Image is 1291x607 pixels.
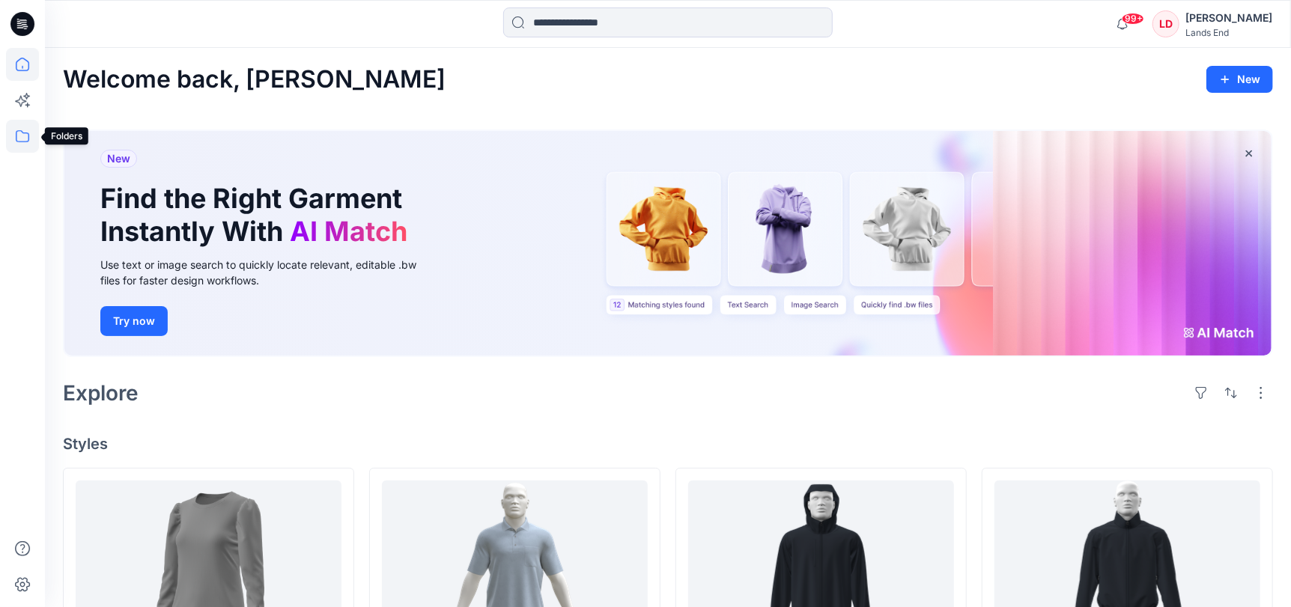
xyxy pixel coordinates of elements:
[107,150,130,168] span: New
[63,435,1273,453] h4: Styles
[100,257,437,288] div: Use text or image search to quickly locate relevant, editable .bw files for faster design workflows.
[63,66,446,94] h2: Welcome back, [PERSON_NAME]
[290,215,407,248] span: AI Match
[1206,66,1273,93] button: New
[100,183,415,247] h1: Find the Right Garment Instantly With
[1152,10,1179,37] div: LD
[63,381,139,405] h2: Explore
[1122,13,1144,25] span: 99+
[100,306,168,336] button: Try now
[1185,9,1272,27] div: [PERSON_NAME]
[1185,27,1272,38] div: Lands End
